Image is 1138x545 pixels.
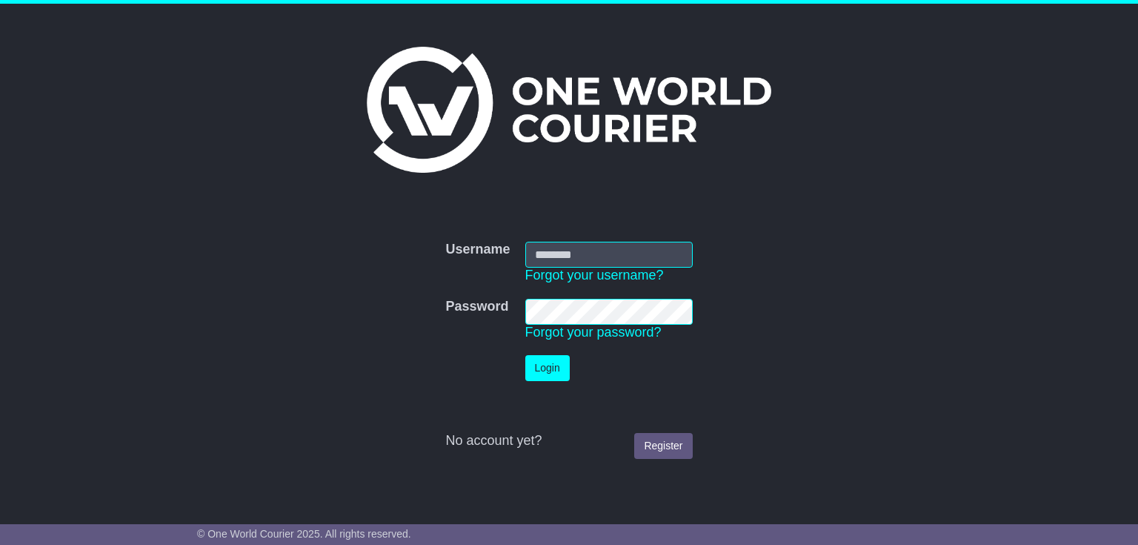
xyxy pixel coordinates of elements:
[634,433,692,459] a: Register
[525,355,570,381] button: Login
[525,325,662,340] a: Forgot your password?
[445,242,510,258] label: Username
[445,433,692,449] div: No account yet?
[367,47,771,173] img: One World
[525,268,664,283] a: Forgot your username?
[197,528,411,540] span: © One World Courier 2025. All rights reserved.
[445,299,508,315] label: Password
